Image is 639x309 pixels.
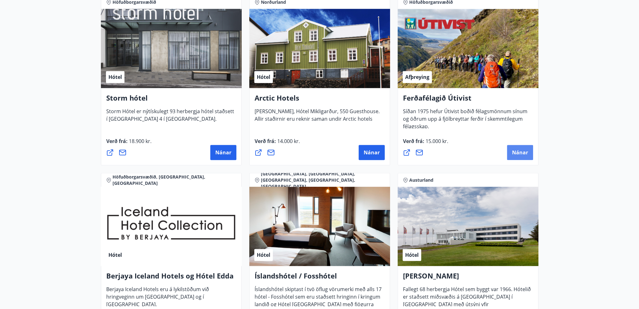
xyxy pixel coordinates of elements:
span: Austurland [409,177,433,183]
span: Nánar [215,149,231,156]
span: Hótel [405,251,419,258]
span: Storm Hótel er nýtískulegt 93 herbergja hótel staðsett í [GEOGRAPHIC_DATA] 4 í [GEOGRAPHIC_DATA]. [106,108,234,127]
span: Verð frá : [106,138,151,150]
button: Nánar [507,145,533,160]
span: Hótel [257,74,270,80]
button: Nánar [210,145,236,160]
span: [PERSON_NAME], Hótel Mikligarður, 550 Guesthouse. Allir staðirnir eru reknir saman undir Arctic h... [255,108,380,127]
span: Nánar [364,149,380,156]
h4: [PERSON_NAME] [403,271,533,285]
span: 14.000 kr. [276,138,300,145]
span: 18.900 kr. [128,138,151,145]
span: Hótel [257,251,270,258]
h4: Arctic Hotels [255,93,385,108]
h4: Ferðafélagið Útivist [403,93,533,108]
h4: Íslandshótel / Fosshótel [255,271,385,285]
span: 15.000 kr. [424,138,448,145]
span: Síðan 1975 hefur Útivist boðið félagsmönnum sínum og öðrum upp á fjölbreyttar ferðir í skemmtileg... [403,108,527,135]
h4: Berjaya Iceland Hotels og Hótel Edda [106,271,236,285]
span: Nánar [512,149,528,156]
span: [GEOGRAPHIC_DATA], [GEOGRAPHIC_DATA], [GEOGRAPHIC_DATA], [GEOGRAPHIC_DATA], [GEOGRAPHIC_DATA] [261,171,385,190]
span: Afþreying [405,74,429,80]
h4: Storm hótel [106,93,236,108]
span: Hótel [108,74,122,80]
span: Verð frá : [403,138,448,150]
span: Höfuðborgarsvæðið, [GEOGRAPHIC_DATA], [GEOGRAPHIC_DATA] [113,174,236,186]
button: Nánar [359,145,385,160]
span: Hótel [108,251,122,258]
span: Verð frá : [255,138,300,150]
